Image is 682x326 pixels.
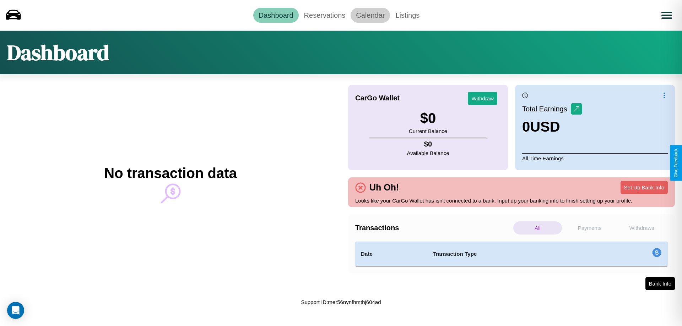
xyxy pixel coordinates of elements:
h4: Uh Oh! [366,182,402,193]
p: Total Earnings [522,103,571,115]
a: Reservations [299,8,351,23]
p: Support ID: mer56nynfhmthj604ad [301,297,381,307]
h4: Transactions [355,224,511,232]
p: All [513,221,562,234]
p: Payments [565,221,614,234]
h4: Transaction Type [433,250,594,258]
a: Calendar [351,8,390,23]
h1: Dashboard [7,38,109,67]
div: Give Feedback [673,149,678,177]
table: simple table [355,242,668,266]
p: Looks like your CarGo Wallet has isn't connected to a bank. Input up your banking info to finish ... [355,196,668,205]
h4: $ 0 [407,140,449,148]
p: Current Balance [409,126,447,136]
p: Withdraws [617,221,666,234]
a: Listings [390,8,425,23]
p: Available Balance [407,148,449,158]
h2: No transaction data [104,165,237,181]
h3: $ 0 [409,110,447,126]
h3: 0 USD [522,119,582,135]
p: All Time Earnings [522,153,668,163]
a: Dashboard [253,8,299,23]
h4: CarGo Wallet [355,94,400,102]
button: Bank Info [645,277,675,290]
h4: Date [361,250,421,258]
button: Open menu [657,5,677,25]
button: Set Up Bank Info [621,181,668,194]
div: Open Intercom Messenger [7,302,24,319]
button: Withdraw [468,92,497,105]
